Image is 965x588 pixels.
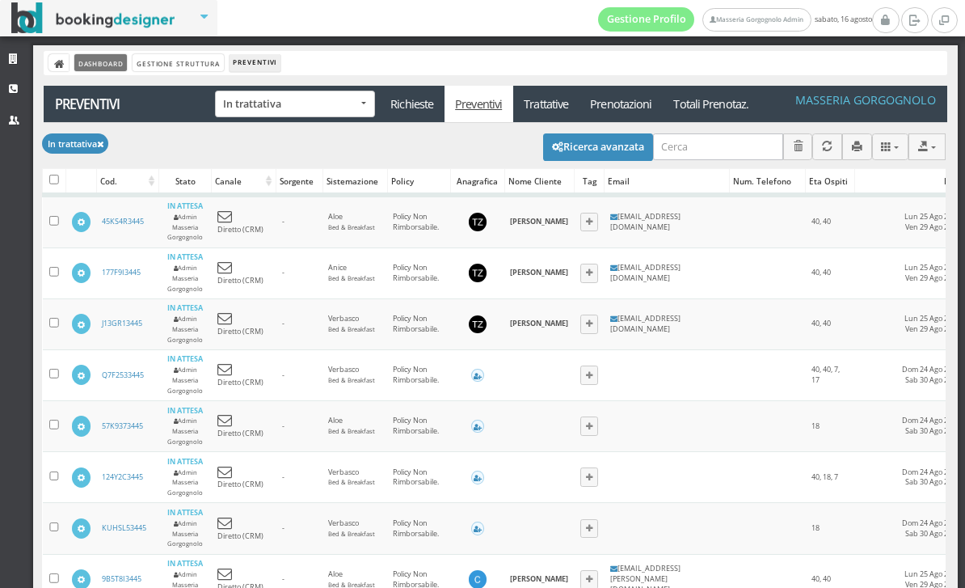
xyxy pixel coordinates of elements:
[167,315,203,344] small: Admin Masseria Gorgognolo
[387,401,450,452] td: Policy Non Rimborsabile.
[579,86,663,122] a: Prenotazioni
[580,467,599,487] a: Tags
[387,195,450,248] td: Policy Non Rimborsabile.
[328,376,375,384] small: Bed & Breakfast
[387,503,450,554] td: Policy Non Rimborsabile.
[102,370,144,380] a: Q7F2533445
[580,519,599,539] a: Tags
[212,170,276,192] div: Canale
[102,267,141,277] a: 177F9I3445
[328,478,375,486] small: Bed & Breakfast
[211,349,276,400] td: Diretto (CRM)
[653,133,783,160] input: Cerca
[328,274,375,282] small: Bed & Breakfast
[211,298,276,349] td: Diretto (CRM)
[322,349,387,400] td: Verbasco
[451,170,504,192] div: Anagrafica
[806,170,854,192] div: Eta Ospiti
[322,503,387,554] td: Verbasco
[167,252,203,262] b: IN ATTESA
[580,213,599,232] a: Tags
[380,86,445,122] a: Richieste
[322,298,387,349] td: Verbasco
[510,267,568,277] b: [PERSON_NAME]
[328,427,375,435] small: Bed & Breakfast
[387,298,450,349] td: Policy Non Rimborsabile.
[211,247,276,298] td: Diretto (CRM)
[211,452,276,503] td: Diretto (CRM)
[102,318,142,328] a: J13GR13445
[322,452,387,503] td: Verbasco
[322,401,387,452] td: Aloe
[510,216,568,226] b: [PERSON_NAME]
[806,195,855,248] td: 40, 40
[167,264,203,293] small: Admin Masseria Gorgognolo
[102,522,146,533] a: KUHSL53445
[513,86,579,122] a: Trattative
[167,558,203,569] b: IN ATTESA
[167,468,203,497] small: Admin Masseria Gorgognolo
[167,405,203,416] b: IN ATTESA
[387,247,450,298] td: Policy Non Rimborsabile.
[74,54,127,71] a: Dashboard
[580,264,599,283] a: Tags
[610,211,681,232] span: [EMAIL_ADDRESS][DOMAIN_NAME]
[730,170,805,192] div: Num. Telefono
[276,298,323,349] td: -
[605,170,729,192] div: Email
[211,195,276,248] td: Diretto (CRM)
[323,170,387,192] div: Sistemazione
[388,170,450,192] div: Policy
[328,325,375,333] small: Bed & Breakfast
[167,302,203,313] b: IN ATTESA
[167,213,203,242] small: Admin Masseria Gorgognolo
[102,573,141,584] a: 9B5T8I3445
[328,530,375,538] small: Bed & Breakfast
[42,133,108,154] button: In trattativa
[469,315,487,334] img: Taita Zuiderveld
[812,133,842,160] button: Aggiorna
[806,298,855,349] td: 40, 40
[322,247,387,298] td: Anice
[133,54,223,71] a: Gestione Struttura
[276,247,323,298] td: -
[44,86,211,122] a: Preventivi
[167,507,203,518] b: IN ATTESA
[806,247,855,298] td: 40, 40
[167,201,203,211] b: IN ATTESA
[387,452,450,503] td: Policy Non Rimborsabile.
[276,452,323,503] td: -
[223,98,367,110] span: In trattativa
[211,503,276,554] td: Diretto (CRM)
[167,353,203,364] b: IN ATTESA
[276,170,322,192] div: Sorgente
[167,366,203,395] small: Admin Masseria Gorgognolo
[702,8,811,32] a: Masseria Gorgognolo Admin
[598,7,872,32] span: sabato, 16 agosto
[328,223,375,231] small: Bed & Breakfast
[610,262,681,283] span: [EMAIL_ADDRESS][DOMAIN_NAME]
[510,318,568,328] b: [PERSON_NAME]
[855,170,965,192] div: Date
[167,456,203,467] b: IN ATTESA
[159,170,211,192] div: Stato
[806,452,855,503] td: 40, 18, 7
[610,313,681,334] span: [EMAIL_ADDRESS][DOMAIN_NAME]
[167,519,203,548] small: Admin Masseria Gorgognolo
[102,421,143,431] a: 57K9373445
[211,401,276,452] td: Diretto (CRM)
[102,216,144,226] a: 45KS4R3445
[97,170,158,192] div: Cod.
[11,2,175,34] img: BookingDesigner.com
[102,472,143,482] a: 124Y2C3445
[663,86,760,122] a: Totali Prenotaz.
[230,54,280,72] li: Preventivi
[322,195,387,248] td: Aloe
[806,503,855,554] td: 18
[580,417,599,436] a: Tags
[505,170,574,192] div: Nome Cliente
[167,417,203,446] small: Admin Masseria Gorgognolo
[575,170,604,192] div: Tag
[908,133,946,160] button: Export
[510,573,568,584] b: [PERSON_NAME]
